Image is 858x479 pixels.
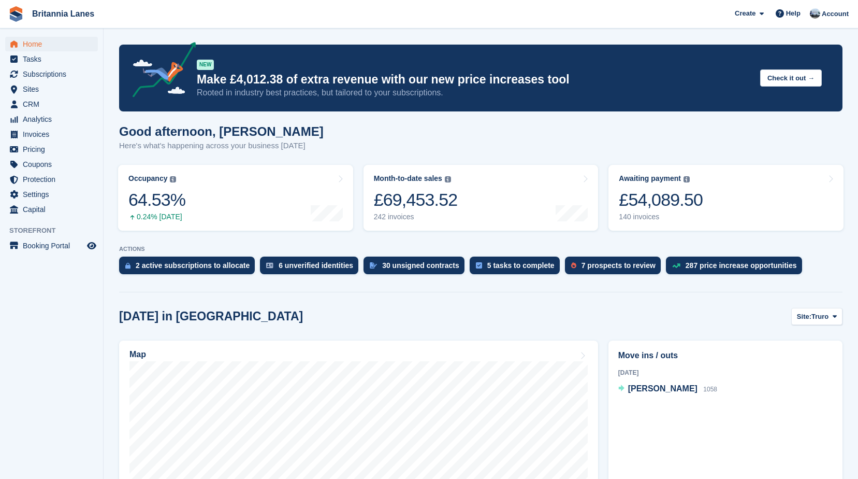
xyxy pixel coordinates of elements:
div: 287 price increase opportunities [686,261,797,270]
span: Protection [23,172,85,187]
span: Sites [23,82,85,96]
span: Truro [811,312,828,322]
h2: Map [129,350,146,359]
img: stora-icon-8386f47178a22dfd0bd8f6a31ec36ba5ce8667c1dd55bd0f319d3a0aa187defe.svg [8,6,24,22]
a: menu [5,202,98,217]
p: Rooted in industry best practices, but tailored to your subscriptions. [197,87,752,98]
h2: [DATE] in [GEOGRAPHIC_DATA] [119,309,303,323]
a: Preview store [85,239,98,252]
a: [PERSON_NAME] 1058 [618,383,717,396]
p: ACTIONS [119,246,842,252]
div: Month-to-date sales [374,174,442,183]
button: Site: Truro [791,308,842,325]
div: 242 invoices [374,213,458,221]
div: 140 invoices [619,213,703,221]
a: menu [5,112,98,126]
span: Pricing [23,142,85,157]
div: 30 unsigned contracts [382,261,459,270]
img: price_increase_opportunities-93ffe204e8149a01c8c9dc8f82e8f89637d9d84a8eef4429ea346261dce0b2c0.svg [672,263,680,268]
p: Here's what's happening across your business [DATE] [119,140,324,152]
span: Capital [23,202,85,217]
span: CRM [23,97,85,111]
a: menu [5,238,98,253]
span: Booking Portal [23,238,85,253]
a: 2 active subscriptions to allocate [119,257,260,279]
a: Month-to-date sales £69,453.52 242 invoices [363,165,599,231]
div: NEW [197,60,214,70]
a: menu [5,67,98,81]
a: Awaiting payment £54,089.50 140 invoices [608,165,844,231]
span: Invoices [23,127,85,142]
div: [DATE] [618,368,833,377]
div: 2 active subscriptions to allocate [136,261,250,270]
h2: Move ins / outs [618,349,833,362]
img: task-75834270c22a3079a89374b754ae025e5fb1db73e45f91037f5363f120a921f8.svg [476,262,482,269]
div: 7 prospects to review [581,261,656,270]
a: menu [5,127,98,142]
a: 6 unverified identities [260,257,363,279]
span: Coupons [23,157,85,172]
span: Tasks [23,52,85,66]
a: 5 tasks to complete [470,257,565,279]
p: Make £4,012.38 of extra revenue with our new price increases tool [197,72,752,87]
a: menu [5,37,98,51]
div: £54,089.50 [619,189,703,210]
a: menu [5,97,98,111]
a: menu [5,142,98,157]
span: Account [822,9,849,19]
img: active_subscription_to_allocate_icon-d502201f5373d7db506a760aba3b589e785aa758c864c3986d89f69b8ff3... [125,262,130,269]
div: £69,453.52 [374,189,458,210]
span: Storefront [9,226,103,236]
span: [PERSON_NAME] [628,384,697,393]
span: Analytics [23,112,85,126]
span: Create [735,8,755,19]
a: Britannia Lanes [28,5,98,22]
a: menu [5,157,98,172]
div: 5 tasks to complete [487,261,555,270]
span: Settings [23,187,85,202]
div: Occupancy [128,174,167,183]
span: Subscriptions [23,67,85,81]
a: 30 unsigned contracts [363,257,470,279]
a: 7 prospects to review [565,257,666,279]
div: 64.53% [128,189,185,210]
span: Help [786,8,801,19]
div: 6 unverified identities [279,261,353,270]
img: John Millership [810,8,820,19]
span: 1058 [703,386,717,393]
a: 287 price increase opportunities [666,257,807,279]
h1: Good afternoon, [PERSON_NAME] [119,124,324,138]
img: icon-info-grey-7440780725fd019a000dd9b08b2336e03edf1995a4989e88bcd33f0948082b44.svg [684,176,690,182]
img: icon-info-grey-7440780725fd019a000dd9b08b2336e03edf1995a4989e88bcd33f0948082b44.svg [170,176,176,182]
img: icon-info-grey-7440780725fd019a000dd9b08b2336e03edf1995a4989e88bcd33f0948082b44.svg [445,176,451,182]
a: menu [5,172,98,187]
span: Site: [797,312,811,322]
img: prospect-51fa495bee0391a8d652442698ab0144808aea92771e9ea1ae160a38d050c398.svg [571,262,576,269]
span: Home [23,37,85,51]
a: menu [5,82,98,96]
img: price-adjustments-announcement-icon-8257ccfd72463d97f412b2fc003d46551f7dbcb40ab6d574587a9cd5c0d94... [124,42,196,101]
img: verify_identity-adf6edd0f0f0b5bbfe63781bf79b02c33cf7c696d77639b501bdc392416b5a36.svg [266,262,273,269]
a: Occupancy 64.53% 0.24% [DATE] [118,165,353,231]
img: contract_signature_icon-13c848040528278c33f63329250d36e43548de30e8caae1d1a13099fd9432cc5.svg [370,262,377,269]
a: menu [5,187,98,202]
div: Awaiting payment [619,174,681,183]
button: Check it out → [760,69,822,87]
div: 0.24% [DATE] [128,213,185,221]
a: menu [5,52,98,66]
